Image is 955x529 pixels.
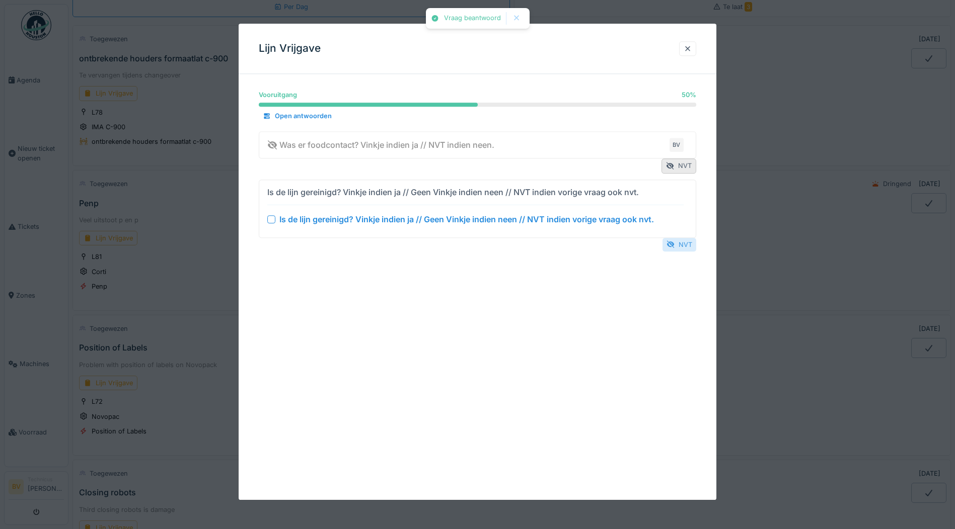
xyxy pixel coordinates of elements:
div: Is de lijn gereinigd? Vinkje indien ja // Geen Vinkje indien neen // NVT indien vorige vraag ook ... [267,186,639,198]
div: NVT [663,238,696,251]
summary: Is de lijn gereinigd? Vinkje indien ja // Geen Vinkje indien neen // NVT indien vorige vraag ook ... [263,184,692,233]
h3: Lijn Vrijgave [259,42,321,55]
div: BV [670,138,684,152]
div: Open antwoorden [259,110,336,123]
div: Vooruitgang [259,90,297,100]
summary: Was er foodcontact? Vinkje indien ja // NVT indien neen.BV [263,136,692,154]
div: NVT [662,159,696,173]
div: Vraag beantwoord [444,14,501,23]
progress: 50 % [259,103,696,107]
div: Was er foodcontact? Vinkje indien ja // NVT indien neen. [267,139,494,151]
div: 50 % [682,90,696,100]
div: Is de lijn gereinigd? Vinkje indien ja // Geen Vinkje indien neen // NVT indien vorige vraag ook ... [279,213,654,225]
